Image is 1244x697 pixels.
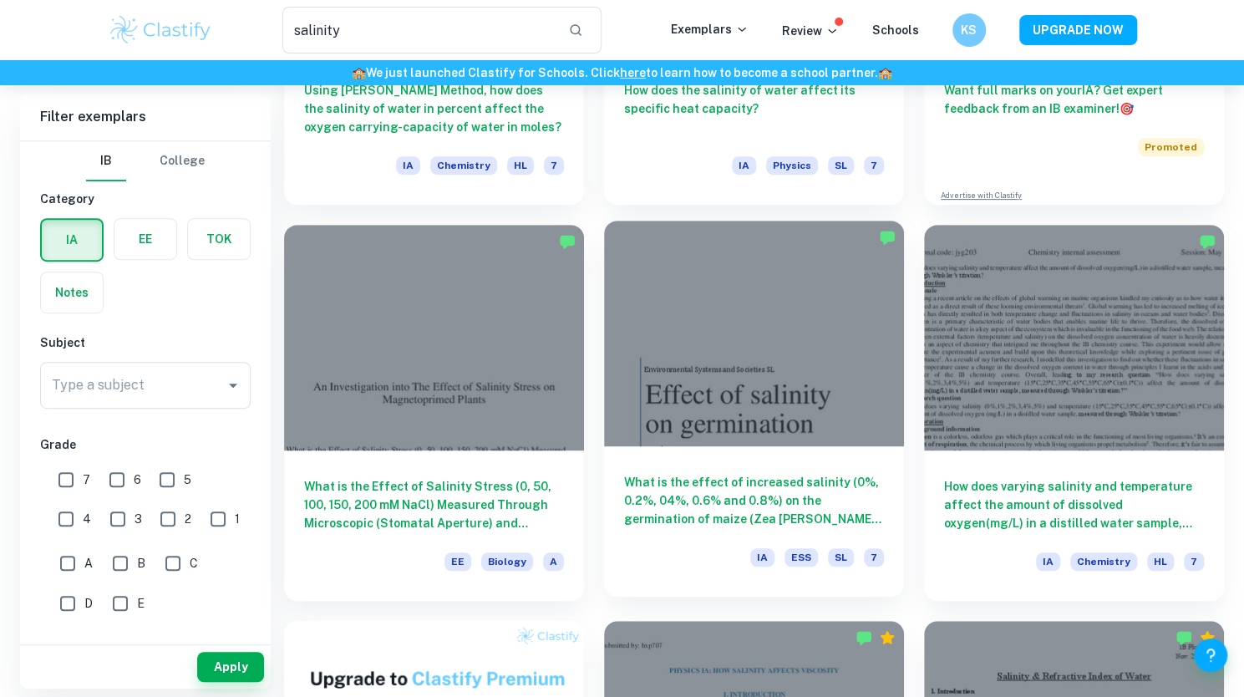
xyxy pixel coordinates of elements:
[1120,102,1134,115] span: 🎯
[1070,552,1137,571] span: Chemistry
[481,552,533,571] span: Biology
[864,548,884,567] span: 7
[284,225,584,600] a: What is the Effect of Salinity Stress (0, 50, 100, 150, 200 mM NaCl) Measured Through Microscopic...
[83,471,90,489] span: 7
[1138,138,1204,156] span: Promoted
[83,510,91,528] span: 4
[185,510,191,528] span: 2
[1199,629,1216,646] div: Premium
[1036,552,1060,571] span: IA
[190,554,198,572] span: C
[1147,552,1174,571] span: HL
[944,477,1204,532] h6: How does varying salinity and temperature affect the amount of dissolved oxygen(mg/L) in a distil...
[221,374,245,397] button: Open
[86,141,205,181] div: Filter type choice
[941,190,1022,201] a: Advertise with Clastify
[235,510,240,528] span: 1
[396,156,420,175] span: IA
[430,156,497,175] span: Chemistry
[352,66,366,79] span: 🏫
[1184,552,1204,571] span: 7
[42,220,102,260] button: IA
[620,66,646,79] a: here
[879,229,896,246] img: Marked
[828,156,854,175] span: SL
[784,548,818,567] span: ESS
[41,272,103,313] button: Notes
[444,552,471,571] span: EE
[624,473,884,528] h6: What is the effect of increased salinity (0%, 0.2%, 04%, 0.6% and 0.8%) on the germination of mai...
[766,156,818,175] span: Physics
[732,156,756,175] span: IA
[137,554,145,572] span: B
[1019,15,1137,45] button: UPGRADE NOW
[944,81,1204,118] h6: Want full marks on your IA ? Get expert feedback from an IB examiner!
[959,21,978,39] h6: KS
[1194,638,1227,672] button: Help and Feedback
[114,219,176,259] button: EE
[184,471,191,489] span: 5
[86,141,126,181] button: IB
[671,20,749,38] p: Exemplars
[952,13,986,47] button: KS
[872,23,919,37] a: Schools
[544,156,564,175] span: 7
[507,156,534,175] span: HL
[135,510,142,528] span: 3
[84,594,93,613] span: D
[40,190,251,208] h6: Category
[40,435,251,454] h6: Grade
[878,66,892,79] span: 🏫
[543,552,564,571] span: A
[879,629,896,646] div: Premium
[137,594,145,613] span: E
[1199,233,1216,250] img: Marked
[750,548,774,567] span: IA
[304,81,564,136] h6: Using [PERSON_NAME] Method, how does the salinity of water in percent affect the oxygen carrying-...
[864,156,884,175] span: 7
[624,81,884,136] h6: How does the salinity of water affect its specific heat capacity?
[282,7,556,53] input: Search for any exemplars...
[604,225,904,600] a: What is the effect of increased salinity (0%, 0.2%, 04%, 0.6% and 0.8%) on the germination of mai...
[856,629,872,646] img: Marked
[924,225,1224,600] a: How does varying salinity and temperature affect the amount of dissolved oxygen(mg/L) in a distil...
[1175,629,1192,646] img: Marked
[134,471,141,489] span: 6
[84,554,93,572] span: A
[782,22,839,40] p: Review
[108,13,214,47] img: Clastify logo
[304,477,564,532] h6: What is the Effect of Salinity Stress (0, 50, 100, 150, 200 mM NaCl) Measured Through Microscopic...
[40,333,251,352] h6: Subject
[3,64,1241,82] h6: We just launched Clastify for Schools. Click to learn how to become a school partner.
[828,548,854,567] span: SL
[188,219,250,259] button: TOK
[20,94,271,140] h6: Filter exemplars
[160,141,205,181] button: College
[559,233,576,250] img: Marked
[197,652,264,682] button: Apply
